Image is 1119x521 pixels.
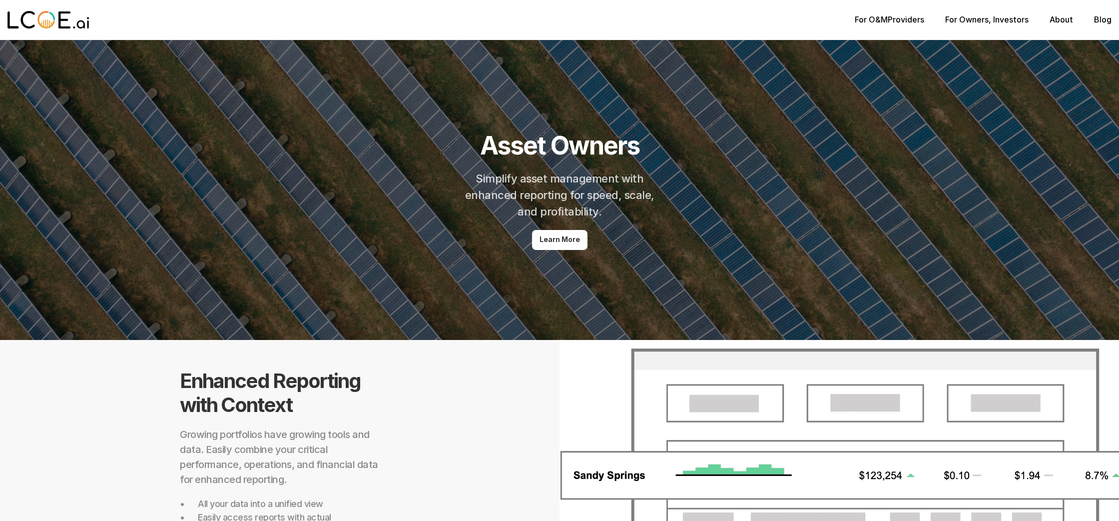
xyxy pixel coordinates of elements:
iframe: Chat Widget [939,393,1119,521]
a: Learn More [532,230,587,250]
a: About [1050,14,1073,24]
h1: Enhanced Reporting with Context [180,369,380,417]
a: Blog [1094,14,1112,24]
p: Learn More [540,235,580,244]
a: For Owners [945,14,989,24]
p: Providers [855,15,924,24]
h1: Asset Owners [480,130,639,160]
h2: Growing portfolios have growing tools and data. Easily combine your critical performance, operati... [180,427,380,487]
a: For O&M [855,14,888,24]
h2: Simplify asset management with enhanced reporting for speed, scale, and profitability. [462,170,657,220]
p: , Investors [945,15,1029,24]
p: All your data into a unified view [198,497,380,510]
